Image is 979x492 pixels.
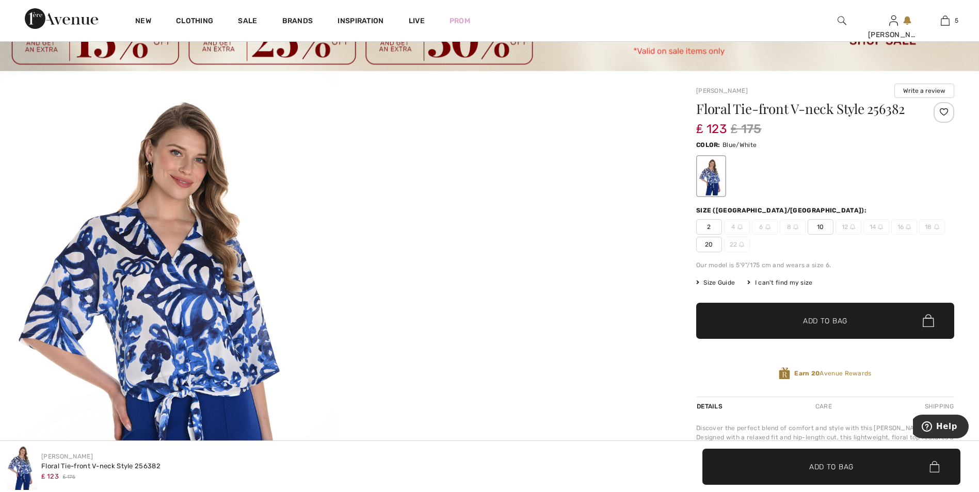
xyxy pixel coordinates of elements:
a: Brands [282,17,313,27]
span: 14 [863,219,889,235]
div: Care [807,397,841,416]
div: Discover the perfect blend of comfort and style with this [PERSON_NAME] piece. Designed with a re... [696,423,954,470]
span: ₤ 123 [696,111,727,136]
span: Add to Bag [809,461,854,472]
a: Sign In [889,15,898,25]
button: Add to Bag [696,303,954,339]
span: 8 [780,219,806,235]
img: ring-m.svg [934,224,939,229]
span: Blue/White [723,141,757,149]
img: My Bag [941,14,950,27]
a: [PERSON_NAME] [696,87,748,94]
span: Inspiration [338,17,383,27]
img: ring-m.svg [737,224,743,229]
iframe: Opens a widget where you can find more information [913,415,969,440]
span: ₤ 123 [41,472,59,480]
div: I can't find my size [747,278,812,287]
img: Floral Tie-Front V-Neck Style 256382 [6,444,37,490]
span: 6 [752,219,778,235]
img: ring-m.svg [878,224,883,229]
img: ring-m.svg [850,224,855,229]
span: 22 [724,237,750,252]
img: Avenue Rewards [779,367,790,381]
span: ₤ 175 [63,473,75,481]
div: Floral Tie-front V-neck Style 256382 [41,461,161,471]
img: ring-m.svg [793,224,798,229]
span: 20 [696,237,722,252]
div: Shipping [922,397,954,416]
span: 4 [724,219,750,235]
span: ₤ 175 [731,120,762,138]
span: 16 [891,219,917,235]
img: Bag.svg [929,461,939,472]
a: Prom [450,15,470,26]
div: Size ([GEOGRAPHIC_DATA]/[GEOGRAPHIC_DATA]): [696,206,869,215]
span: Avenue Rewards [794,369,871,378]
img: search the website [838,14,846,27]
span: 2 [696,219,722,235]
img: My Info [889,14,898,27]
a: New [135,17,151,27]
span: Color: [696,141,720,149]
button: Write a review [894,84,954,98]
img: 1ère Avenue [25,8,98,29]
h1: Floral Tie-front V-neck Style 256382 [696,102,911,116]
div: Our model is 5'9"/175 cm and wears a size 6. [696,260,954,270]
img: ring-m.svg [739,242,744,247]
div: Details [696,397,725,416]
a: [PERSON_NAME] [41,453,93,460]
span: 5 [955,16,958,25]
div: Blue/White [698,157,725,195]
strong: Earn 20 [794,370,820,377]
img: ring-m.svg [906,224,911,229]
a: Sale [238,17,257,27]
a: 5 [920,14,970,27]
img: ring-m.svg [765,224,771,229]
span: Size Guide [696,278,735,287]
a: Live [409,15,425,26]
div: [PERSON_NAME] [868,29,919,40]
a: Clothing [176,17,213,27]
span: 12 [836,219,861,235]
span: Add to Bag [803,315,847,326]
span: 18 [919,219,945,235]
button: Add to Bag [702,449,960,485]
span: 10 [808,219,833,235]
img: Bag.svg [923,314,934,327]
